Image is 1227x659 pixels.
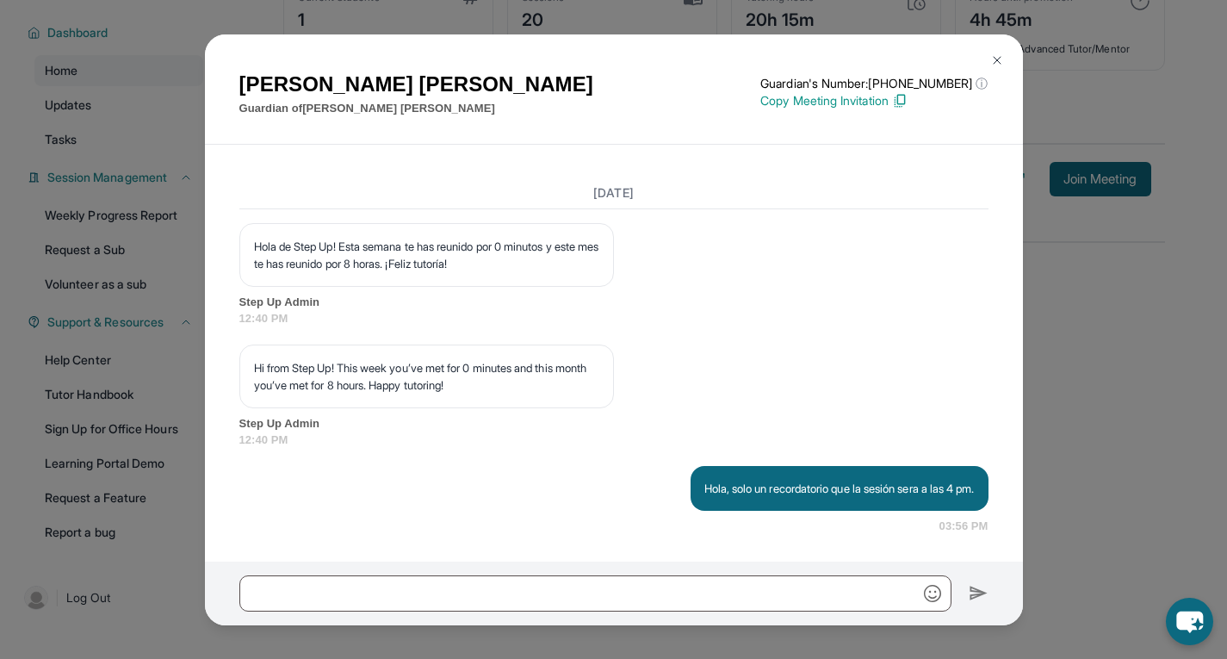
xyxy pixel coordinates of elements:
[254,238,599,272] p: Hola de Step Up! Esta semana te has reunido por 0 minutos y este mes te has reunido por 8 horas. ...
[239,184,988,202] h3: [DATE]
[704,480,975,497] p: Hola, solo un recordatorio que la sesión sera a las 4 pm.
[976,75,988,92] span: ⓘ
[760,75,988,92] p: Guardian's Number: [PHONE_NUMBER]
[239,100,593,117] p: Guardian of [PERSON_NAME] [PERSON_NAME]
[760,92,988,109] p: Copy Meeting Invitation
[969,583,988,604] img: Send icon
[1166,598,1213,645] button: chat-button
[939,518,988,535] span: 03:56 PM
[254,359,599,394] p: Hi from Step Up! This week you’ve met for 0 minutes and this month you’ve met for 8 hours. Happy ...
[924,585,941,602] img: Emoji
[239,69,593,100] h1: [PERSON_NAME] [PERSON_NAME]
[892,93,908,109] img: Copy Icon
[239,415,988,432] span: Step Up Admin
[239,294,988,311] span: Step Up Admin
[990,53,1004,67] img: Close Icon
[239,432,988,449] span: 12:40 PM
[239,310,988,327] span: 12:40 PM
